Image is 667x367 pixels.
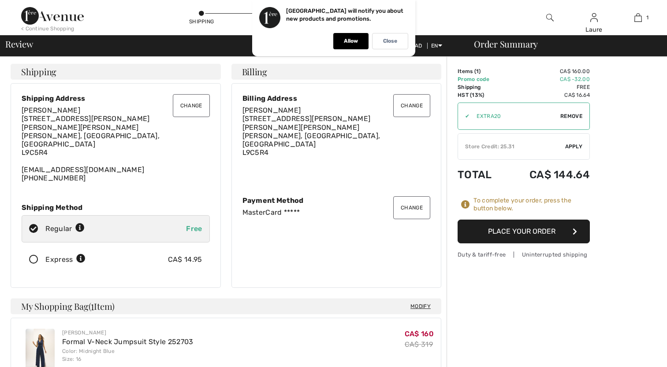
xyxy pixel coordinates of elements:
div: Regular [45,224,85,234]
h4: My Shopping Bag [11,298,441,314]
span: [PERSON_NAME] [22,106,80,114]
span: [STREET_ADDRESS][PERSON_NAME][PERSON_NAME][PERSON_NAME] [PERSON_NAME], [GEOGRAPHIC_DATA], [GEOGRA... [22,114,160,157]
div: Billing Address [242,94,431,103]
span: Review [5,40,33,48]
span: Apply [565,143,583,150]
div: [EMAIL_ADDRESS][DOMAIN_NAME] [PHONE_NUMBER] [22,106,210,182]
span: Remove [560,112,582,120]
span: Shipping [21,67,56,76]
td: Items ( ) [458,67,505,75]
td: CA$ 144.64 [505,160,590,190]
div: Color: Midnight Blue Size: 16 [62,347,194,363]
p: [GEOGRAPHIC_DATA] will notify you about new products and promotions. [286,7,403,22]
div: Shipping Method [22,203,210,212]
a: Formal V-Neck Jumpsuit Style 252703 [62,338,194,346]
span: Modify [410,302,431,311]
div: Store Credit: 25.31 [458,143,565,150]
div: CA$ 14.95 [168,254,202,265]
td: CA$ 16.64 [505,91,590,99]
div: [PERSON_NAME] [62,329,194,337]
span: 1 [91,300,94,311]
td: Total [458,160,505,190]
p: Close [383,38,397,44]
input: Promo code [470,103,560,129]
img: My Bag [634,12,642,23]
button: Change [173,94,210,117]
span: 1 [476,68,479,74]
span: 1 [646,14,648,22]
img: 1ère Avenue [21,7,84,25]
div: Order Summary [463,40,662,48]
img: search the website [546,12,554,23]
td: Free [505,83,590,91]
div: ✔ [458,112,470,120]
div: Express [45,254,86,265]
td: CA$ -32.00 [505,75,590,83]
span: ( Item) [89,300,115,312]
img: My Info [590,12,598,23]
span: EN [431,43,442,49]
div: To complete your order, press the button below. [473,197,590,213]
p: Allow [344,38,358,44]
div: Duty & tariff-free | Uninterrupted shipping [458,250,590,259]
div: Shipping [188,18,215,26]
a: Sign In [590,13,598,22]
button: Change [393,196,430,219]
td: HST (13%) [458,91,505,99]
div: Payment Method [242,196,431,205]
a: 1 [616,12,660,23]
span: [PERSON_NAME] [242,106,301,114]
td: Shipping [458,83,505,91]
span: CA$ 160 [405,330,434,338]
div: < Continue Shopping [21,25,75,33]
button: Change [393,94,430,117]
div: Laure [572,25,615,34]
s: CA$ 319 [405,340,433,349]
td: CA$ 160.00 [505,67,590,75]
span: Free [186,224,202,233]
td: Promo code [458,75,505,83]
div: Shipping Address [22,94,210,103]
span: Billing [242,67,267,76]
button: Place Your Order [458,220,590,243]
span: [STREET_ADDRESS][PERSON_NAME][PERSON_NAME][PERSON_NAME] [PERSON_NAME], [GEOGRAPHIC_DATA], [GEOGRA... [242,114,380,157]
